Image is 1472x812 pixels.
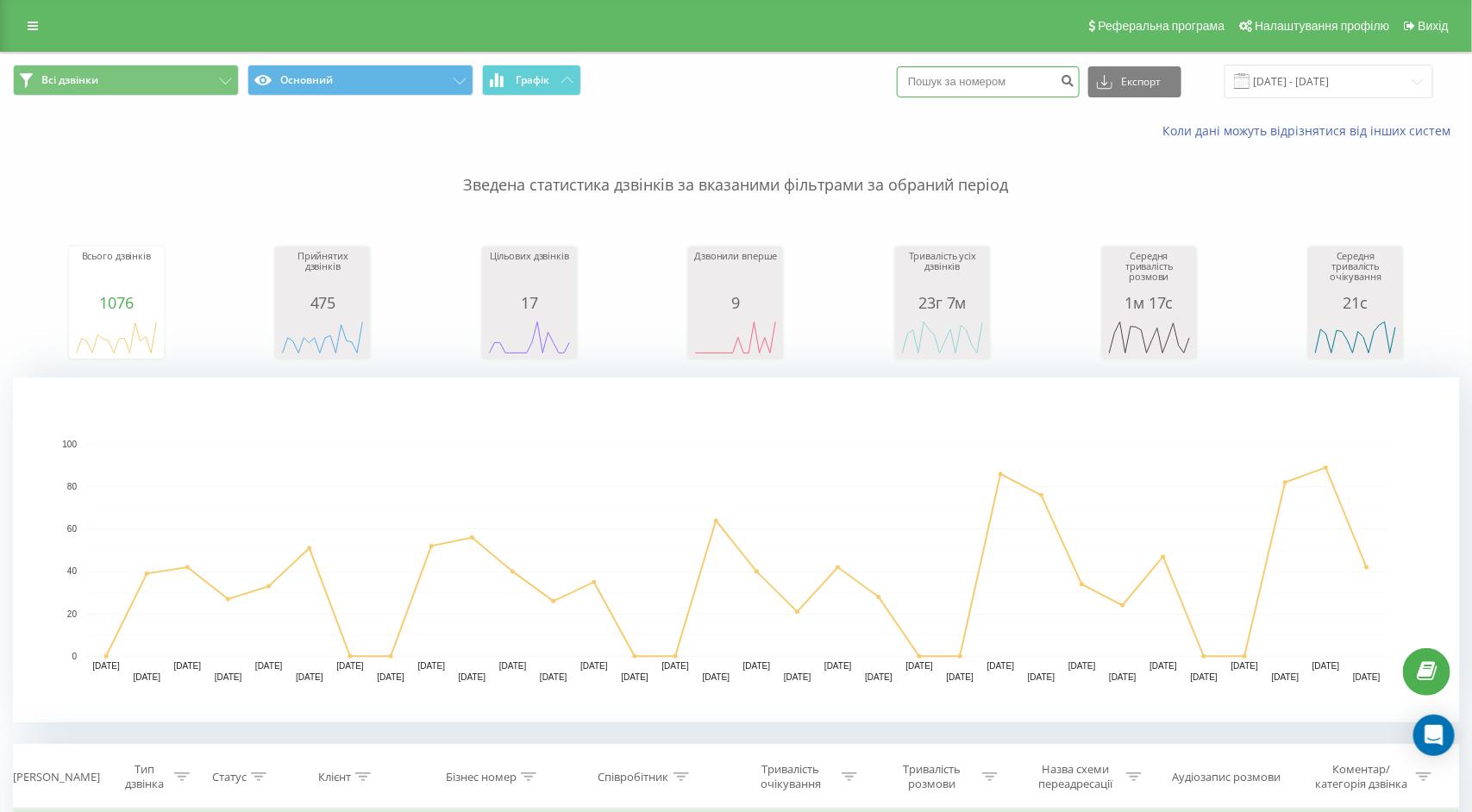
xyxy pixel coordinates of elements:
[486,251,573,294] div: Цільових дзвінків
[255,662,283,671] text: [DATE]
[743,662,771,671] text: [DATE]
[1312,251,1399,294] div: Середня тривалість очікування
[1312,311,1399,363] svg: A chart.
[580,662,608,671] text: [DATE]
[13,770,100,784] div: [PERSON_NAME]
[1099,19,1225,33] span: Реферальна програма
[598,770,669,784] div: Співробітник
[1106,251,1193,294] div: Середня тривалість розмови
[1109,673,1137,683] text: [DATE]
[899,294,986,311] div: 23г 7м
[13,65,239,96] button: Всі дзвінки
[1028,673,1055,683] text: [DATE]
[824,662,852,671] text: [DATE]
[1413,715,1455,756] div: Open Intercom Messenger
[72,652,77,661] text: 0
[482,65,581,96] button: Графік
[516,74,549,86] span: Графік
[486,294,573,311] div: 17
[418,662,446,671] text: [DATE]
[886,762,978,791] div: Тривалість розмови
[62,440,77,449] text: 100
[174,662,202,671] text: [DATE]
[1162,122,1459,139] a: Коли дані можуть відрізнятися вiд інших систем
[1419,19,1449,33] span: Вихід
[621,673,648,683] text: [DATE]
[212,770,247,784] div: Статус
[377,673,404,683] text: [DATE]
[279,311,366,363] svg: A chart.
[987,662,1015,671] text: [DATE]
[459,673,486,683] text: [DATE]
[336,662,364,671] text: [DATE]
[1255,19,1389,33] span: Налаштування профілю
[692,294,779,311] div: 9
[296,673,323,683] text: [DATE]
[1312,294,1399,311] div: 21с
[92,662,120,671] text: [DATE]
[905,662,933,671] text: [DATE]
[247,65,473,96] button: Основний
[1088,66,1181,97] button: Експорт
[784,673,811,683] text: [DATE]
[947,673,974,683] text: [DATE]
[540,673,567,683] text: [DATE]
[1272,673,1300,683] text: [DATE]
[1106,311,1193,363] svg: A chart.
[486,311,573,363] svg: A chart.
[13,140,1459,197] p: Зведена статистика дзвінків за вказаними фільтрами за обраний період
[662,662,690,671] text: [DATE]
[745,762,837,791] div: Тривалість очікування
[692,251,779,294] div: Дзвонили вперше
[215,673,242,683] text: [DATE]
[1068,662,1096,671] text: [DATE]
[318,770,351,784] div: Клієнт
[899,311,986,363] svg: A chart.
[692,311,779,363] svg: A chart.
[41,73,98,87] span: Всі дзвінки
[119,762,170,791] div: Тип дзвінка
[1311,762,1412,791] div: Коментар/категорія дзвінка
[1353,673,1381,683] text: [DATE]
[67,609,78,619] text: 20
[73,251,160,294] div: Всього дзвінків
[13,378,1460,722] svg: A chart.
[499,662,527,671] text: [DATE]
[1173,770,1281,784] div: Аудіозапис розмови
[73,294,160,311] div: 1076
[1149,662,1177,671] text: [DATE]
[133,673,160,683] text: [DATE]
[67,525,78,534] text: 60
[1106,294,1193,311] div: 1м 17с
[67,567,78,577] text: 40
[1231,662,1259,671] text: [DATE]
[899,251,986,294] div: Тривалість усіх дзвінків
[279,294,366,311] div: 475
[703,673,730,683] text: [DATE]
[279,251,366,294] div: Прийнятих дзвінків
[1191,673,1218,683] text: [DATE]
[1030,762,1122,791] div: Назва схеми переадресації
[865,673,893,683] text: [DATE]
[73,311,160,363] svg: A chart.
[446,770,517,784] div: Бізнес номер
[67,482,78,491] text: 80
[897,66,1080,97] input: Пошук за номером
[1312,662,1340,671] text: [DATE]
